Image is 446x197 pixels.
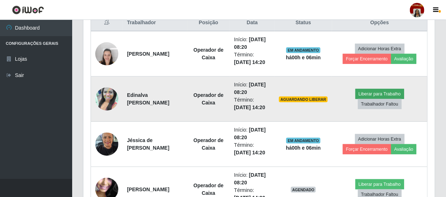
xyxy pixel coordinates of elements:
[355,134,405,144] button: Adicionar Horas Extra
[286,47,320,53] span: EM ANDAMENTO
[234,82,266,95] time: [DATE] 08:20
[234,96,270,111] li: Término:
[123,14,187,31] th: Trabalhador
[286,55,321,60] strong: há 00 h e 06 min
[234,171,270,187] li: Início:
[343,144,391,154] button: Forçar Encerramento
[234,141,270,157] li: Término:
[355,89,404,99] button: Liberar para Trabalho
[275,14,332,31] th: Status
[193,92,223,106] strong: Operador de Caixa
[234,36,270,51] li: Início:
[291,187,316,193] span: AGENDADO
[234,51,270,66] li: Término:
[286,145,321,151] strong: há 00 h e 06 min
[391,144,417,154] button: Avaliação
[234,150,265,155] time: [DATE] 14:20
[234,59,265,65] time: [DATE] 14:20
[95,129,118,159] img: 1725909093018.jpeg
[127,92,169,106] strong: Edinalva [PERSON_NAME]
[12,5,44,14] img: CoreUI Logo
[355,179,404,189] button: Liberar para Trabalho
[95,78,118,120] img: 1650687338616.jpeg
[187,14,230,31] th: Posição
[234,104,265,110] time: [DATE] 14:20
[355,44,405,54] button: Adicionar Horas Extra
[234,172,266,185] time: [DATE] 08:20
[391,54,417,64] button: Avaliação
[230,14,275,31] th: Data
[234,81,270,96] li: Início:
[127,187,169,192] strong: [PERSON_NAME]
[234,126,270,141] li: Início:
[193,137,223,151] strong: Operador de Caixa
[234,127,266,140] time: [DATE] 08:20
[193,47,223,60] strong: Operador de Caixa
[286,138,320,144] span: EM ANDAMENTO
[127,51,169,57] strong: [PERSON_NAME]
[343,54,391,64] button: Forçar Encerramento
[95,38,118,69] img: 1655230904853.jpeg
[279,97,328,102] span: AGUARDANDO LIBERAR
[358,99,402,109] button: Trabalhador Faltou
[332,14,427,31] th: Opções
[193,183,223,196] strong: Operador de Caixa
[234,37,266,50] time: [DATE] 08:20
[127,137,169,151] strong: Jéssica de [PERSON_NAME]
